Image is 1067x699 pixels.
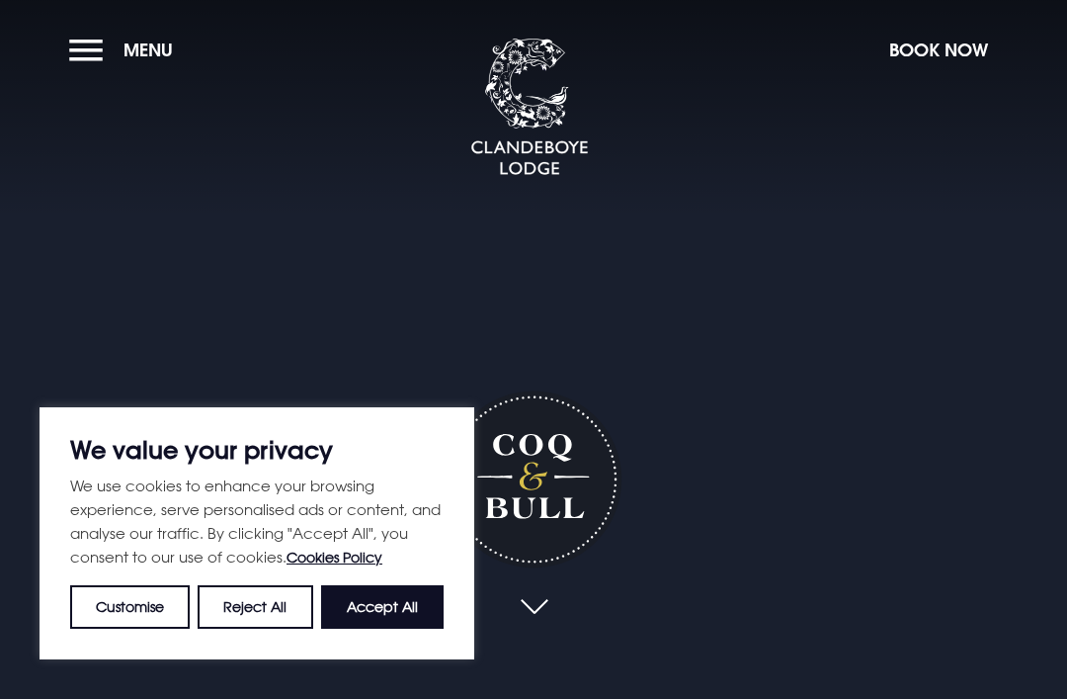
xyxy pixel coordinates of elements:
a: Cookies Policy [287,549,382,566]
img: Clandeboye Lodge [470,39,589,177]
button: Accept All [321,585,444,629]
button: Menu [69,29,183,71]
p: We value your privacy [70,438,444,462]
span: Menu [123,39,173,61]
h1: Coq & Bull [445,391,621,568]
button: Reject All [198,585,312,629]
button: Customise [70,585,190,629]
p: We use cookies to enhance your browsing experience, serve personalised ads or content, and analys... [70,474,444,569]
button: Book Now [879,29,998,71]
div: We value your privacy [40,407,474,659]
